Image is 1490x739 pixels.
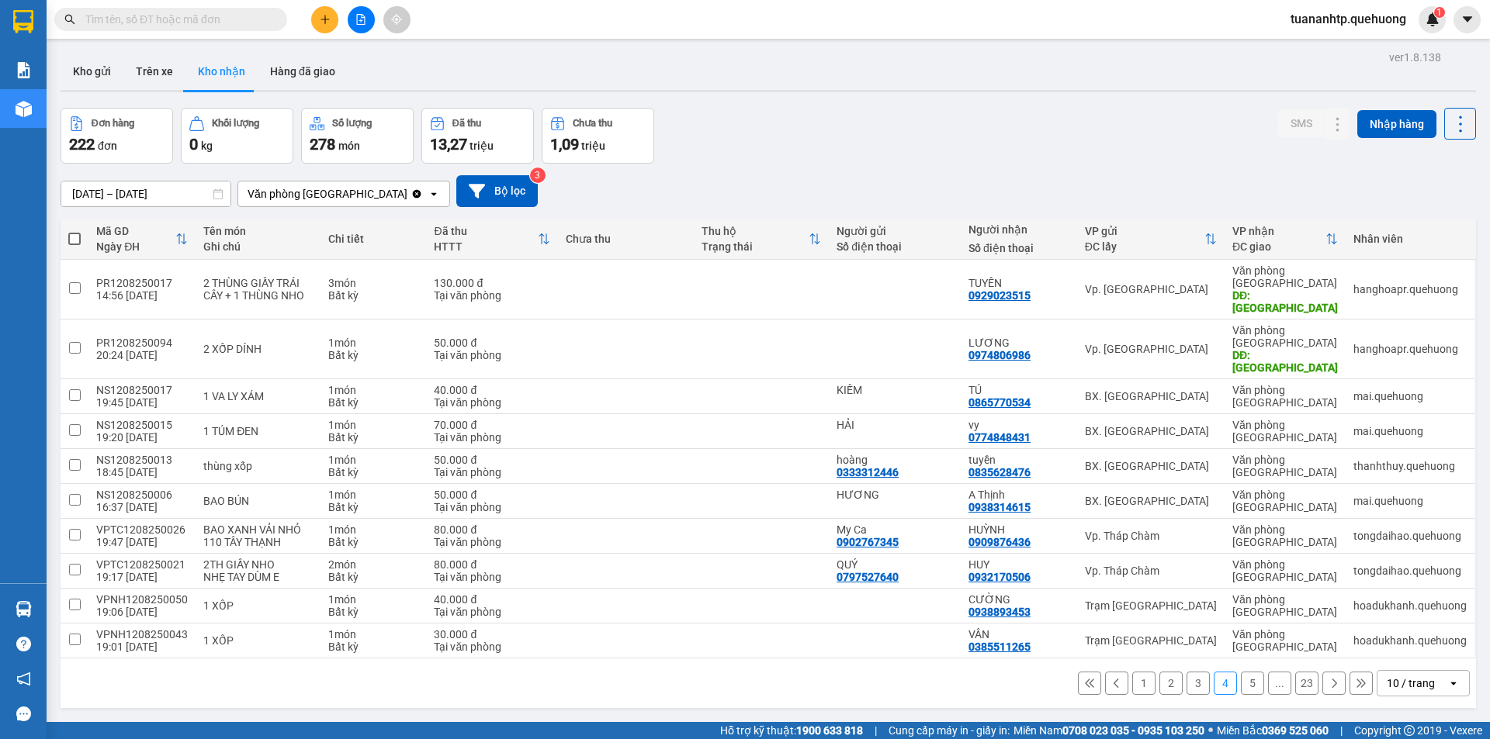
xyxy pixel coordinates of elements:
[1353,599,1467,612] div: hoadukhanh.quehuong
[837,489,953,501] div: HƯƠNG
[434,571,550,583] div: Tại văn phòng
[1217,722,1329,739] span: Miền Bắc
[434,489,550,501] div: 50.000 đ
[96,225,175,237] div: Mã GD
[96,536,188,548] div: 19:47 [DATE]
[1232,489,1338,513] div: Văn phòng [GEOGRAPHIC_DATA]
[85,11,269,28] input: Tìm tên, số ĐT hoặc mã đơn
[1085,283,1217,295] div: Vp. [GEOGRAPHIC_DATA]
[1353,530,1467,542] div: tongdaihao.quehuong
[1454,6,1481,33] button: caret-down
[96,277,188,289] div: PR1208250017
[1232,593,1338,618] div: Văn phòng [GEOGRAPHIC_DATA]
[96,489,188,501] div: NS1208250006
[328,289,418,302] div: Bất kỳ
[311,6,338,33] button: plus
[96,349,188,361] div: 20:24 [DATE]
[383,6,411,33] button: aim
[702,240,809,253] div: Trạng thái
[203,343,313,355] div: 2 XỐP DÍNH
[1295,672,1318,695] button: 23
[1232,324,1338,349] div: Văn phòng [GEOGRAPHIC_DATA]
[434,536,550,548] div: Tại văn phòng
[968,223,1069,236] div: Người nhận
[1208,727,1213,734] span: ⚪️
[310,135,335,154] span: 278
[875,722,877,739] span: |
[328,419,418,431] div: 1 món
[189,135,198,154] span: 0
[123,53,185,90] button: Trên xe
[320,14,331,25] span: plus
[203,634,313,647] div: 1 XỐP
[96,396,188,409] div: 19:45 [DATE]
[98,140,117,152] span: đơn
[1187,672,1210,695] button: 3
[409,186,411,202] input: Selected Văn phòng Tân Phú.
[96,431,188,444] div: 19:20 [DATE]
[434,606,550,618] div: Tại văn phòng
[96,558,188,571] div: VPTC1208250021
[1353,233,1467,245] div: Nhân viên
[248,186,407,202] div: Văn phòng [GEOGRAPHIC_DATA]
[96,289,188,302] div: 14:56 [DATE]
[434,628,550,641] div: 30.000 đ
[1353,343,1467,355] div: hanghoapr.quehuong
[1353,495,1467,507] div: mai.quehuong
[968,536,1031,548] div: 0909876436
[96,523,188,536] div: VPTC1208250026
[88,219,196,260] th: Toggle SortBy
[573,118,612,129] div: Chưa thu
[203,425,313,437] div: 1 TÚM ĐEN
[328,641,418,653] div: Bất kỳ
[1232,264,1338,289] div: Văn phòng [GEOGRAPHIC_DATA]
[16,601,32,617] img: warehouse-icon
[1387,675,1435,691] div: 10 / trang
[434,337,550,349] div: 50.000 đ
[1085,495,1217,507] div: BX. [GEOGRAPHIC_DATA]
[968,349,1031,361] div: 0974806986
[1232,349,1338,374] div: DĐ: TÂN PHÚ ĐH
[1014,722,1204,739] span: Miền Nam
[1232,523,1338,548] div: Văn phòng [GEOGRAPHIC_DATA]
[96,571,188,583] div: 19:17 [DATE]
[1232,419,1338,444] div: Văn phòng [GEOGRAPHIC_DATA]
[328,571,418,583] div: Bất kỳ
[328,606,418,618] div: Bất kỳ
[16,62,32,78] img: solution-icon
[968,337,1069,349] div: LƯƠNG
[837,466,899,478] div: 0333312446
[1085,634,1217,647] div: Trạm [GEOGRAPHIC_DATA]
[203,225,313,237] div: Tên món
[968,641,1031,653] div: 0385511265
[203,523,313,536] div: BAO XANH VẢI NHỎ
[1353,565,1467,577] div: tongdaihao.quehuong
[258,53,348,90] button: Hàng đã giao
[69,135,95,154] span: 222
[1353,460,1467,472] div: thanhthuy.quehuong
[434,225,538,237] div: Đã thu
[1278,109,1325,137] button: SMS
[1085,343,1217,355] div: Vp. [GEOGRAPHIC_DATA]
[301,108,414,164] button: Số lượng278món
[1278,9,1419,29] span: tuananhtp.quehuong
[16,672,31,686] span: notification
[338,140,360,152] span: món
[968,466,1031,478] div: 0835628476
[968,419,1069,431] div: vy
[837,571,899,583] div: 0797527640
[434,384,550,396] div: 40.000 đ
[348,6,375,33] button: file-add
[1062,724,1204,737] strong: 0708 023 035 - 0935 103 250
[1357,110,1436,138] button: Nhập hàng
[837,536,899,548] div: 0902767345
[434,593,550,606] div: 40.000 đ
[1232,384,1338,409] div: Văn phòng [GEOGRAPHIC_DATA]
[968,628,1069,641] div: VÂN
[391,14,402,25] span: aim
[968,501,1031,513] div: 0938314615
[92,118,134,129] div: Đơn hàng
[837,240,953,253] div: Số điện thoại
[1232,454,1338,478] div: Văn phòng [GEOGRAPHIC_DATA]
[426,219,558,260] th: Toggle SortBy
